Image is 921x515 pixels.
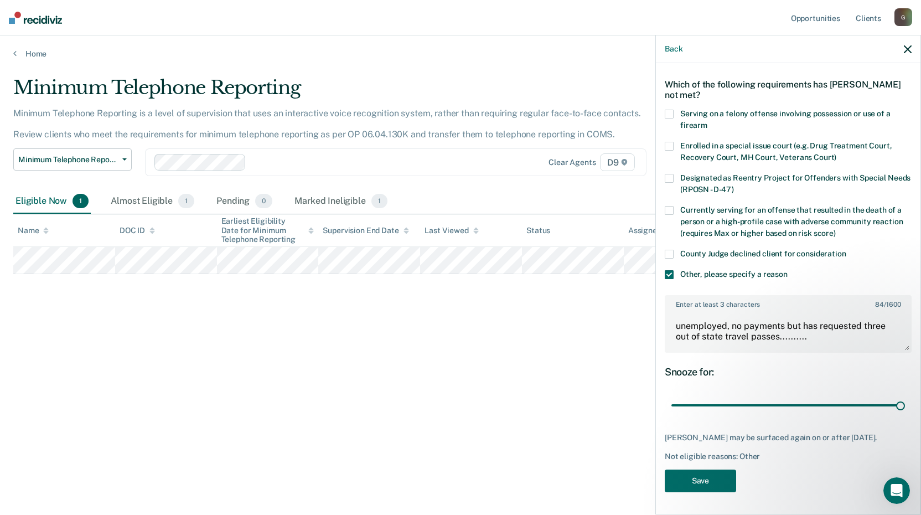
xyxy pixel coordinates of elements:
[13,108,641,140] p: Minimum Telephone Reporting is a level of supervision that uses an interactive voice recognition ...
[680,249,846,258] span: County Judge declined client for consideration
[680,109,891,130] span: Serving on a felony offense involving possession or use of a firearm
[371,194,387,208] span: 1
[73,194,89,208] span: 1
[600,153,635,171] span: D9
[883,477,910,504] iframe: Intercom live chat
[894,8,912,26] div: G
[549,158,596,167] div: Clear agents
[120,226,155,235] div: DOC ID
[665,70,912,109] div: Which of the following requirements has [PERSON_NAME] not met?
[680,141,892,162] span: Enrolled in a special issue court (e.g. Drug Treatment Court, Recovery Court, MH Court, Veterans ...
[665,470,736,492] button: Save
[680,205,903,238] span: Currently serving for an offense that resulted in the death of a person or a high-profile case wi...
[13,49,908,59] a: Home
[526,226,550,235] div: Status
[875,301,884,308] span: 84
[628,226,680,235] div: Assigned to
[108,189,196,214] div: Almost Eligible
[178,194,194,208] span: 1
[665,452,912,461] div: Not eligible reasons: Other
[665,44,682,54] button: Back
[666,296,910,308] label: Enter at least 3 characters
[875,301,901,308] span: / 1600
[9,12,62,24] img: Recidiviz
[665,433,912,442] div: [PERSON_NAME] may be surfaced again on or after [DATE].
[255,194,272,208] span: 0
[680,270,788,279] span: Other, please specify a reason
[13,189,91,214] div: Eligible Now
[323,226,408,235] div: Supervision End Date
[221,217,314,244] div: Earliest Eligibility Date for Minimum Telephone Reporting
[214,189,275,214] div: Pending
[13,76,704,108] div: Minimum Telephone Reporting
[665,366,912,378] div: Snooze for:
[425,226,478,235] div: Last Viewed
[680,173,910,194] span: Designated as Reentry Project for Offenders with Special Needs (RPOSN - D-47)
[18,226,49,235] div: Name
[292,189,390,214] div: Marked Ineligible
[666,311,910,352] textarea: unemployed, no payments but has requested three out of state travel passes..........
[18,155,118,164] span: Minimum Telephone Reporting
